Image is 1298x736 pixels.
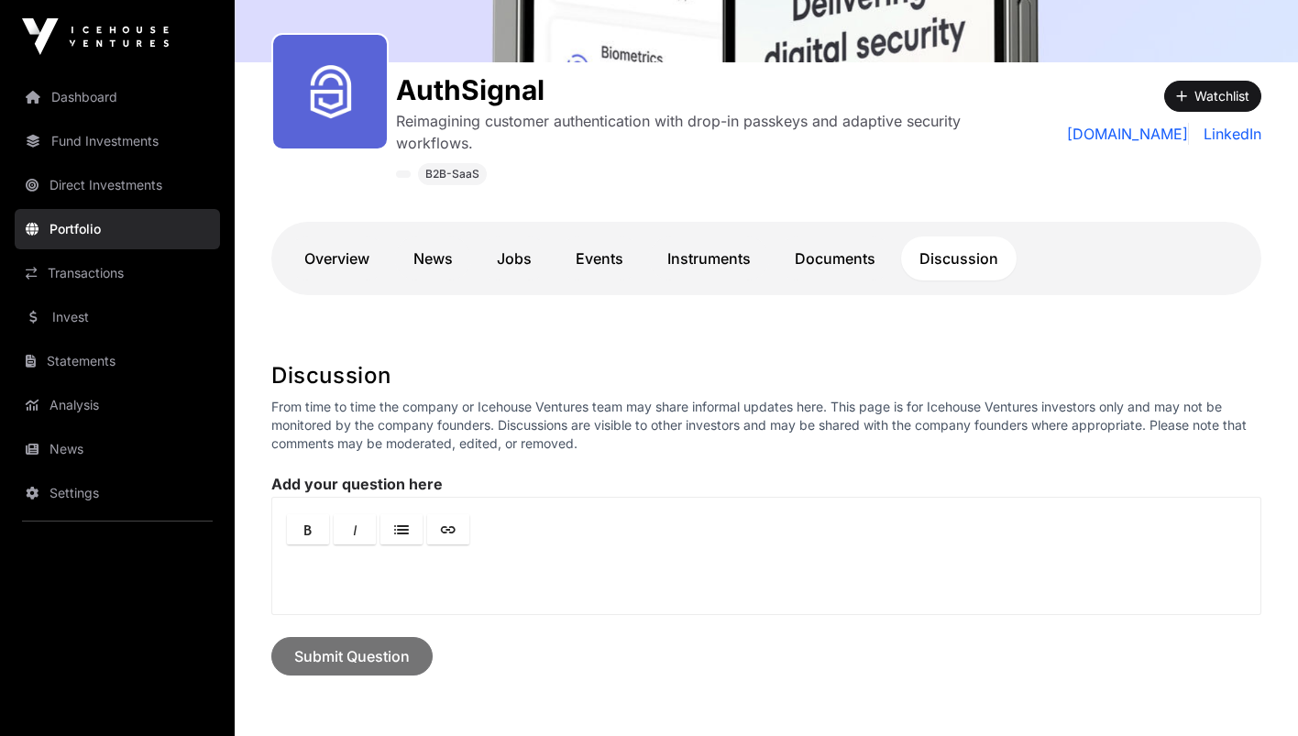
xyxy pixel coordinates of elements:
img: Authsignal_transparent_white.png [280,42,379,141]
a: Transactions [15,253,220,293]
a: Events [557,236,642,280]
a: Overview [286,236,388,280]
a: Statements [15,341,220,381]
nav: Tabs [286,236,1247,280]
a: Discussion [901,236,1017,280]
a: News [395,236,471,280]
a: Direct Investments [15,165,220,205]
a: Fund Investments [15,121,220,161]
a: News [15,429,220,469]
img: Icehouse Ventures Logo [22,18,169,55]
a: Instruments [649,236,769,280]
a: Analysis [15,385,220,425]
a: Settings [15,473,220,513]
p: Reimagining customer authentication with drop-in passkeys and adaptive security workflows. [396,110,1014,154]
a: Italic [334,514,376,544]
button: Watchlist [1164,81,1261,112]
label: Add your question here [271,475,1261,493]
a: Portfolio [15,209,220,249]
a: [DOMAIN_NAME] [1067,123,1189,145]
a: Bold [287,514,329,544]
a: Dashboard [15,77,220,117]
span: B2B-SaaS [425,167,479,181]
a: Jobs [478,236,550,280]
h1: AuthSignal [396,73,1014,106]
iframe: Chat Widget [1206,648,1298,736]
h1: Discussion [271,361,1261,390]
a: Link [427,514,469,544]
a: Lists [380,514,423,544]
a: LinkedIn [1196,123,1261,145]
p: From time to time the company or Icehouse Ventures team may share informal updates here. This pag... [271,398,1261,453]
a: Documents [776,236,894,280]
a: Invest [15,297,220,337]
